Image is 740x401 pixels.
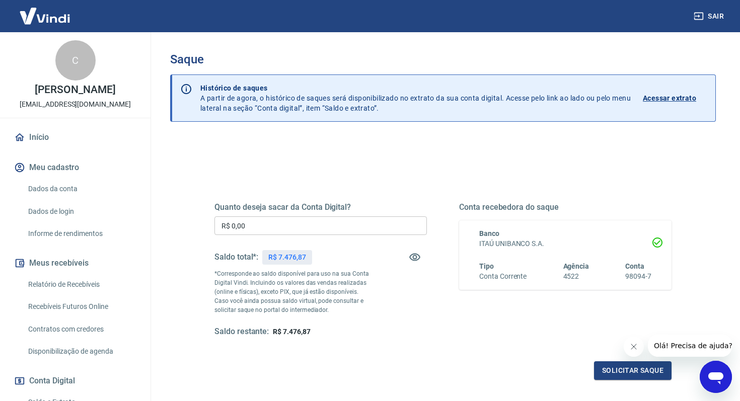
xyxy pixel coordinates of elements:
h6: Conta Corrente [479,271,527,282]
iframe: Mensagem da empresa [648,335,732,357]
h5: Quanto deseja sacar da Conta Digital? [214,202,427,212]
h6: ITAÚ UNIBANCO S.A. [479,238,651,249]
p: Acessar extrato [643,93,696,103]
h5: Conta recebedora do saque [459,202,672,212]
p: Histórico de saques [200,83,631,93]
button: Conta Digital [12,370,138,392]
h6: 4522 [563,271,589,282]
p: *Corresponde ao saldo disponível para uso na sua Conta Digital Vindi. Incluindo os valores das ve... [214,269,374,314]
a: Informe de rendimentos [24,223,138,244]
p: A partir de agora, o histórico de saques será disponibilizado no extrato da sua conta digital. Ac... [200,83,631,113]
p: [PERSON_NAME] [35,85,115,95]
a: Acessar extrato [643,83,707,113]
p: R$ 7.476,87 [268,252,306,263]
a: Disponibilização de agenda [24,341,138,362]
button: Meu cadastro [12,156,138,179]
h3: Saque [170,52,716,66]
a: Contratos com credores [24,319,138,340]
a: Início [12,126,138,148]
h5: Saldo total*: [214,252,258,262]
h6: 98094-7 [625,271,651,282]
iframe: Botão para abrir a janela de mensagens [700,361,732,393]
button: Meus recebíveis [12,252,138,274]
span: Agência [563,262,589,270]
a: Relatório de Recebíveis [24,274,138,295]
span: Conta [625,262,644,270]
a: Dados de login [24,201,138,222]
a: Recebíveis Futuros Online [24,296,138,317]
span: Olá! Precisa de ajuda? [6,7,85,15]
img: Vindi [12,1,78,31]
button: Sair [692,7,728,26]
p: [EMAIL_ADDRESS][DOMAIN_NAME] [20,99,131,110]
span: Tipo [479,262,494,270]
a: Dados da conta [24,179,138,199]
iframe: Fechar mensagem [624,337,644,357]
div: C [55,40,96,81]
button: Solicitar saque [594,361,672,380]
span: Banco [479,229,499,237]
h5: Saldo restante: [214,327,269,337]
span: R$ 7.476,87 [273,328,310,336]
